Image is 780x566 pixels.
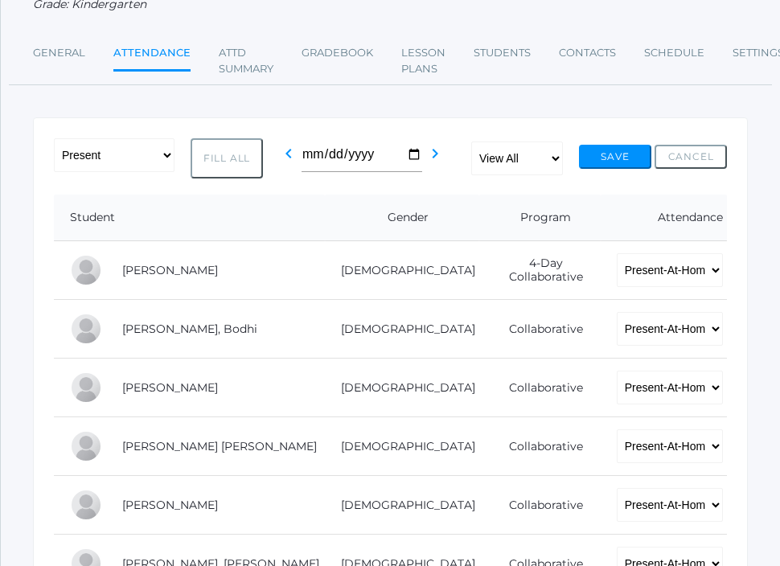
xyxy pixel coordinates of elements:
td: [DEMOGRAPHIC_DATA] [325,241,479,300]
a: Attd Summary [219,37,273,84]
button: Cancel [655,145,727,169]
a: Gradebook [302,37,373,69]
i: chevron_left [279,144,298,163]
th: Attendance [601,195,727,241]
th: Student [54,195,325,241]
a: [PERSON_NAME] [122,263,218,277]
th: Program [479,195,601,241]
td: [DEMOGRAPHIC_DATA] [325,417,479,476]
a: [PERSON_NAME], Bodhi [122,322,257,336]
a: Students [474,37,531,69]
button: Fill All [191,138,263,178]
a: [PERSON_NAME] [122,498,218,512]
td: [DEMOGRAPHIC_DATA] [325,300,479,359]
a: chevron_left [279,152,298,166]
a: Attendance [113,37,191,72]
a: chevron_right [425,152,445,166]
div: Bodhi Dreher [70,313,102,345]
div: Maia Canan [70,254,102,286]
a: Schedule [644,37,704,69]
td: Collaborative [479,476,601,535]
td: Collaborative [479,417,601,476]
div: Charles Fox [70,371,102,404]
th: Gender [325,195,479,241]
a: General [33,37,85,69]
td: [DEMOGRAPHIC_DATA] [325,476,479,535]
button: Save [579,145,651,169]
div: William Hamilton [70,489,102,521]
div: Annie Grace Gregg [70,430,102,462]
a: [PERSON_NAME] [122,380,218,395]
a: Lesson Plans [401,37,445,84]
td: [DEMOGRAPHIC_DATA] [325,359,479,417]
td: Collaborative [479,359,601,417]
a: [PERSON_NAME] [PERSON_NAME] [122,439,317,453]
td: Collaborative [479,300,601,359]
i: chevron_right [425,144,445,163]
td: 4-Day Collaborative [479,241,601,300]
a: Contacts [559,37,616,69]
